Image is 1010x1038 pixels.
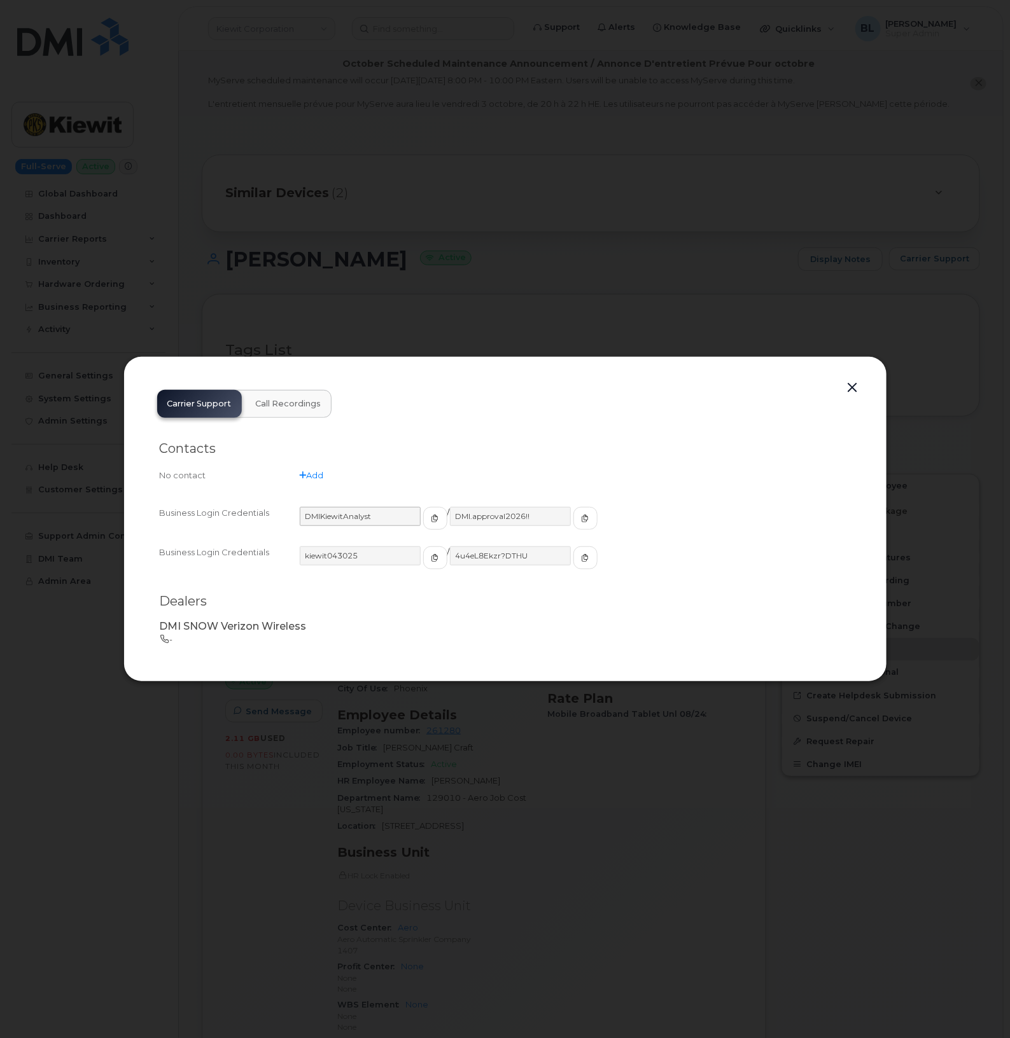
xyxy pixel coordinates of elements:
p: DMI SNOW Verizon Wireless [160,619,851,634]
button: copy to clipboard [423,507,447,530]
button: copy to clipboard [573,546,598,569]
button: copy to clipboard [573,507,598,530]
h2: Contacts [160,441,851,457]
a: Add [300,470,324,480]
h2: Dealers [160,593,851,609]
button: copy to clipboard [423,546,447,569]
div: / [300,546,851,581]
div: Business Login Credentials [160,546,300,581]
div: Business Login Credentials [160,507,300,541]
iframe: Messenger Launcher [955,983,1000,1028]
p: - [160,633,851,646]
div: / [300,507,851,541]
div: No contact [160,469,300,481]
span: Call Recordings [256,399,321,409]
